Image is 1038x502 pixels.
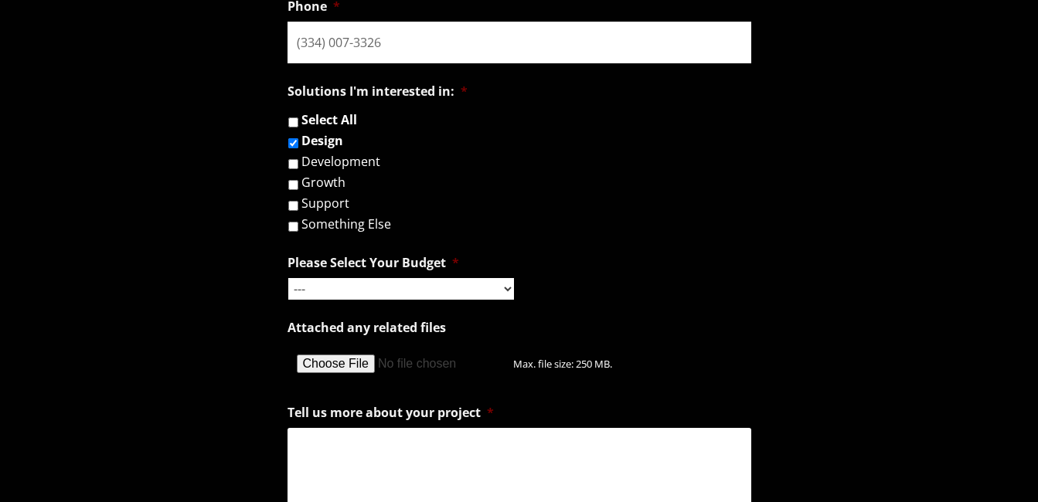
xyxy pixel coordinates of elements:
[288,22,751,63] input: (###) ###-####
[301,218,391,230] label: Something Else
[301,134,343,147] label: Design
[288,255,459,271] label: Please Select Your Budget
[288,320,446,336] label: Attached any related files
[301,176,345,188] label: Growth
[301,114,357,126] label: Select All
[301,197,349,209] label: Support
[513,344,625,371] span: Max. file size: 250 MB.
[288,405,494,421] label: Tell us more about your project
[288,83,468,100] label: Solutions I'm interested in:
[301,155,380,168] label: Development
